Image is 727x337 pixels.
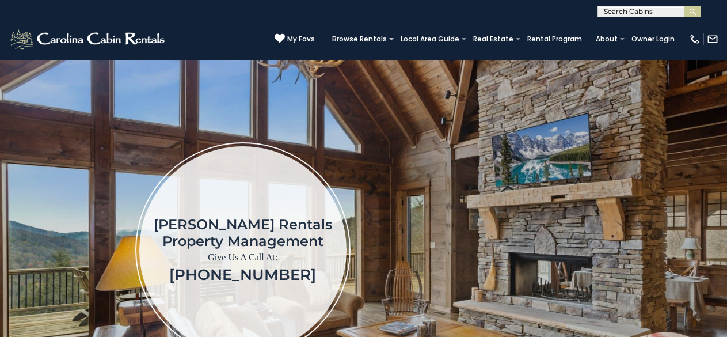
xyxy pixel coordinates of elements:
p: Give Us A Call At: [154,249,332,266]
a: About [590,31,623,47]
a: Rental Program [522,31,588,47]
h1: [PERSON_NAME] Rentals Property Management [154,216,332,249]
img: mail-regular-white.png [707,33,718,45]
a: Real Estate [467,31,519,47]
a: My Favs [275,33,315,45]
span: My Favs [287,34,315,44]
a: [PHONE_NUMBER] [169,266,316,284]
img: White-1-2.png [9,28,168,51]
a: Owner Login [626,31,680,47]
a: Local Area Guide [395,31,465,47]
a: Browse Rentals [326,31,393,47]
img: phone-regular-white.png [689,33,701,45]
